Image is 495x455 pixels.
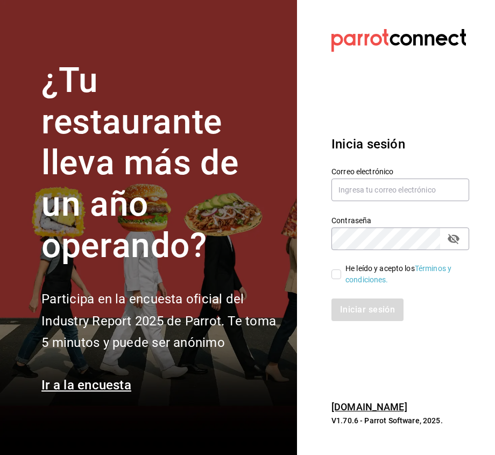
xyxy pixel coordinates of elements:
a: Ir a la encuesta [41,378,131,393]
label: Correo electrónico [331,167,469,175]
a: Términos y condiciones. [345,264,451,284]
input: Ingresa tu correo electrónico [331,179,469,201]
h1: ¿Tu restaurante lleva más de un año operando? [41,60,284,267]
p: V1.70.6 - Parrot Software, 2025. [331,415,469,426]
a: [DOMAIN_NAME] [331,401,407,413]
label: Contraseña [331,216,469,224]
div: He leído y acepto los [345,263,461,286]
h3: Inicia sesión [331,134,469,154]
button: passwordField [444,230,463,248]
h2: Participa en la encuesta oficial del Industry Report 2025 de Parrot. Te toma 5 minutos y puede se... [41,288,284,354]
